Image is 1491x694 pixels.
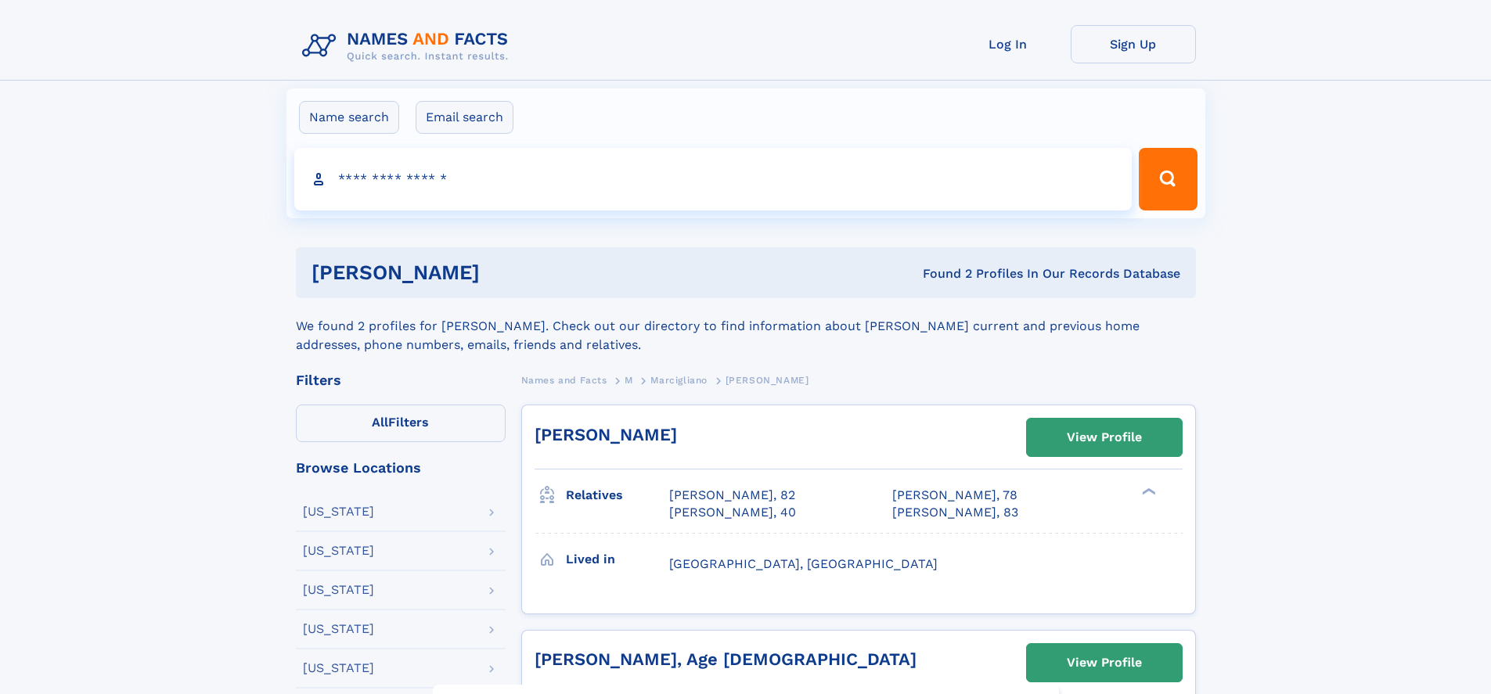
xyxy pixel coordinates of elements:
a: Sign Up [1071,25,1196,63]
a: View Profile [1027,644,1182,681]
button: Search Button [1139,148,1197,210]
h3: Lived in [566,546,669,573]
a: [PERSON_NAME], 83 [892,504,1018,521]
div: We found 2 profiles for [PERSON_NAME]. Check out our directory to find information about [PERSON_... [296,298,1196,354]
div: View Profile [1067,645,1142,681]
input: search input [294,148,1133,210]
div: [US_STATE] [303,584,374,596]
a: Names and Facts [521,370,607,390]
a: [PERSON_NAME], 82 [669,487,795,504]
img: Logo Names and Facts [296,25,521,67]
a: M [625,370,633,390]
label: Name search [299,101,399,134]
a: [PERSON_NAME] [535,425,677,444]
label: Email search [416,101,513,134]
span: All [372,415,388,430]
span: M [625,375,633,386]
div: [US_STATE] [303,662,374,674]
div: [US_STATE] [303,545,374,557]
a: [PERSON_NAME], 78 [892,487,1017,504]
h1: [PERSON_NAME] [312,263,701,282]
span: [PERSON_NAME] [726,375,809,386]
a: [PERSON_NAME], Age [DEMOGRAPHIC_DATA] [535,649,917,669]
div: Filters [296,373,506,387]
div: Browse Locations [296,461,506,475]
a: View Profile [1027,419,1182,456]
span: [GEOGRAPHIC_DATA], [GEOGRAPHIC_DATA] [669,556,938,571]
h3: Relatives [566,482,669,509]
div: Found 2 Profiles In Our Records Database [701,265,1180,282]
a: [PERSON_NAME], 40 [669,504,796,521]
a: Log In [945,25,1071,63]
div: [US_STATE] [303,505,374,518]
div: View Profile [1067,419,1142,455]
label: Filters [296,405,506,442]
div: [US_STATE] [303,623,374,635]
div: ❯ [1138,487,1157,497]
a: Marcigliano [650,370,708,390]
span: Marcigliano [650,375,708,386]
